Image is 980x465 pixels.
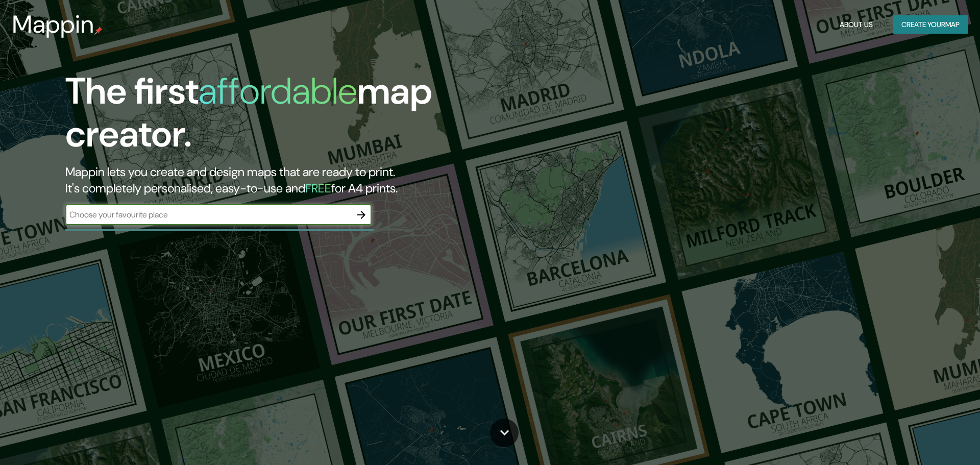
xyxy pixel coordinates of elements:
button: About Us [836,15,877,34]
h2: Mappin lets you create and design maps that are ready to print. It's completely personalised, eas... [65,164,555,197]
h1: affordable [199,67,357,115]
input: Choose your favourite place [65,209,351,221]
h1: The first map creator. [65,70,555,164]
h3: Mappin [12,10,94,39]
img: mappin-pin [94,27,103,35]
button: Create yourmap [893,15,968,34]
h5: FREE [305,180,331,196]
